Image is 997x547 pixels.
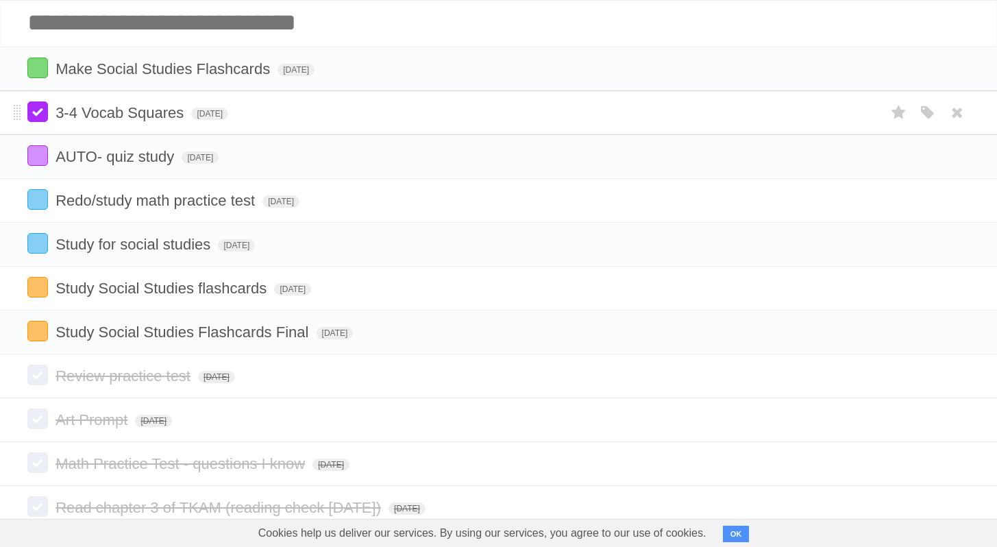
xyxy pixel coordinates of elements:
span: [DATE] [278,64,315,76]
span: Redo/study math practice test [56,192,258,209]
span: [DATE] [274,283,311,295]
label: Done [27,58,48,78]
span: Art Prompt [56,411,131,428]
span: Study for social studies [56,236,214,253]
label: Done [27,452,48,473]
label: Done [27,233,48,254]
label: Done [27,145,48,166]
span: [DATE] [191,108,228,120]
span: AUTO- quiz study [56,148,177,165]
span: [DATE] [262,195,299,208]
label: Star task [886,101,912,124]
span: Read chapter 3 of TKAM (reading check [DATE]) [56,499,384,516]
span: 3-4 Vocab Squares [56,104,187,121]
button: OK [723,526,750,542]
span: Review practice test [56,367,194,385]
span: Study Social Studies Flashcards Final [56,324,312,341]
span: [DATE] [182,151,219,164]
span: [DATE] [312,459,349,471]
label: Done [27,409,48,429]
span: [DATE] [317,327,354,339]
label: Done [27,496,48,517]
span: [DATE] [135,415,172,427]
label: Done [27,277,48,297]
span: Cookies help us deliver our services. By using our services, you agree to our use of cookies. [245,520,720,547]
span: [DATE] [389,502,426,515]
label: Done [27,365,48,385]
label: Done [27,189,48,210]
span: Math Practice Test - questions I know [56,455,308,472]
label: Done [27,321,48,341]
span: [DATE] [198,371,235,383]
span: [DATE] [218,239,255,252]
span: Make Social Studies Flashcards [56,60,273,77]
span: Study Social Studies flashcards [56,280,270,297]
label: Done [27,101,48,122]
